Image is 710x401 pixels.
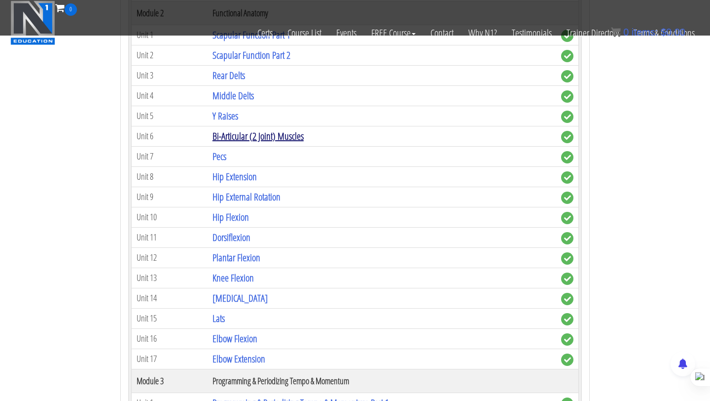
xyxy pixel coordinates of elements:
td: Unit 3 [132,65,208,85]
a: Bi-Articular (2 Joint) Muscles [213,129,304,143]
a: Testimonials [504,16,559,50]
a: Elbow Extension [213,352,265,365]
span: complete [561,192,573,204]
td: Unit 6 [132,126,208,146]
a: Y Raises [213,109,238,122]
a: Trainer Directory [559,16,626,50]
span: complete [561,90,573,103]
span: 0 [623,27,629,38]
td: Unit 15 [132,308,208,328]
span: complete [561,171,573,184]
td: Unit 14 [132,288,208,308]
a: 0 [55,1,77,14]
a: Hip Extension [213,170,257,183]
a: Why N1? [461,16,504,50]
td: Unit 11 [132,227,208,247]
a: Pecs [213,150,226,163]
span: complete [561,354,573,366]
a: Rear Delts [213,69,245,82]
td: Unit 17 [132,349,208,369]
span: complete [561,232,573,244]
a: Elbow Flexion [213,332,257,345]
bdi: 0.00 [661,27,685,38]
td: Unit 8 [132,166,208,187]
td: Unit 10 [132,207,208,227]
td: Unit 9 [132,187,208,207]
td: Unit 16 [132,328,208,349]
a: Knee Flexion [213,271,254,284]
span: 0 [65,3,77,16]
a: Events [329,16,364,50]
span: $ [661,27,666,38]
a: Middle Delts [213,89,254,102]
a: Hip External Rotation [213,190,281,203]
td: Unit 4 [132,85,208,106]
td: Unit 13 [132,268,208,288]
td: Unit 12 [132,247,208,268]
span: complete [561,333,573,346]
a: Hip Flexion [213,210,249,224]
span: complete [561,50,573,62]
span: complete [561,212,573,224]
span: complete [561,293,573,305]
span: complete [561,313,573,325]
span: items: [632,27,658,38]
span: complete [561,273,573,285]
a: [MEDICAL_DATA] [213,291,268,305]
span: complete [561,131,573,143]
span: complete [561,252,573,265]
a: Dorsiflexion [213,231,250,244]
span: complete [561,111,573,123]
th: Programming & Periodizing Tempo & Momentum [208,369,556,393]
th: Module 3 [132,369,208,393]
img: icon11.png [611,27,621,37]
a: Certs [250,16,280,50]
a: Plantar Flexion [213,251,260,264]
td: Unit 7 [132,146,208,166]
img: n1-education [10,0,55,45]
a: Lats [213,312,225,325]
td: Unit 5 [132,106,208,126]
span: complete [561,151,573,163]
a: Contact [423,16,461,50]
a: FREE Course [364,16,423,50]
a: Terms & Conditions [626,16,702,50]
td: Unit 2 [132,45,208,65]
a: 0 items: $0.00 [611,27,685,38]
a: Course List [280,16,329,50]
a: Scapular Function Part 2 [213,48,290,62]
span: complete [561,70,573,82]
